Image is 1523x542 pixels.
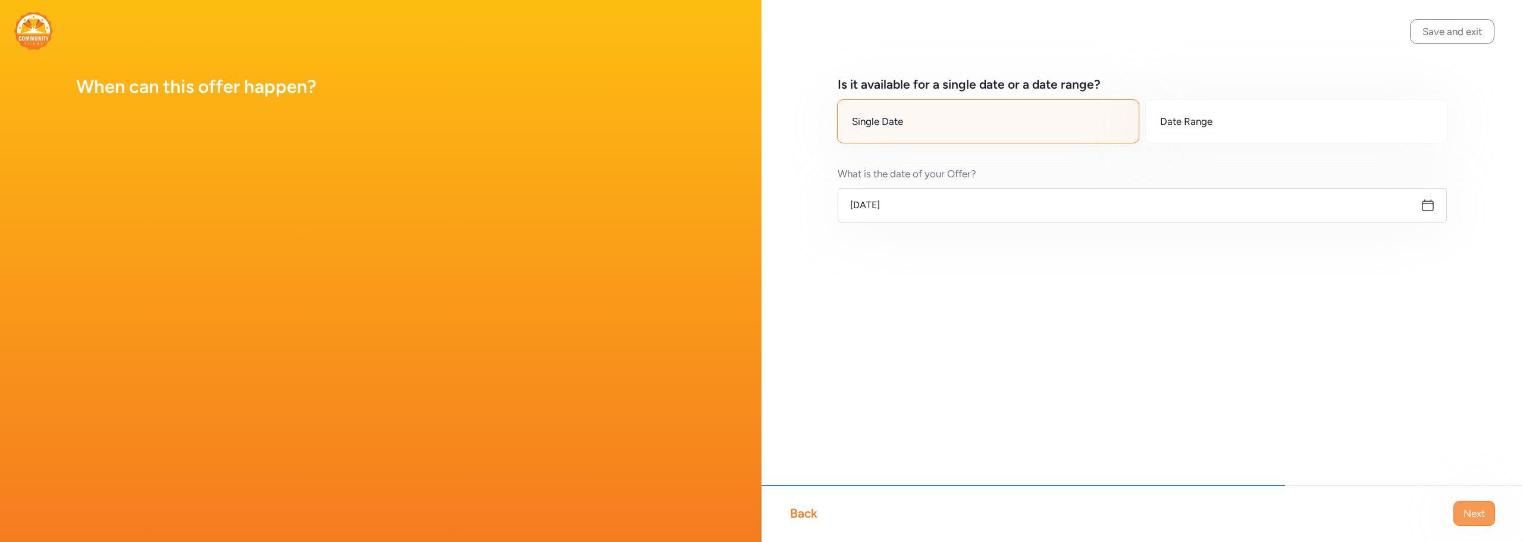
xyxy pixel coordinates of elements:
button: Next [1453,501,1495,526]
div: Is it available for a single date or a date range? [838,76,1101,93]
span: Date Range [1160,114,1212,129]
div: What is the date of your Offer? [838,167,976,181]
img: logo [14,12,53,50]
div: Back [790,505,817,522]
span: Next [1464,506,1485,521]
button: Save and exit [1410,19,1494,44]
span: Single Date [852,114,903,129]
h1: When can this offer happen? [76,76,685,98]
